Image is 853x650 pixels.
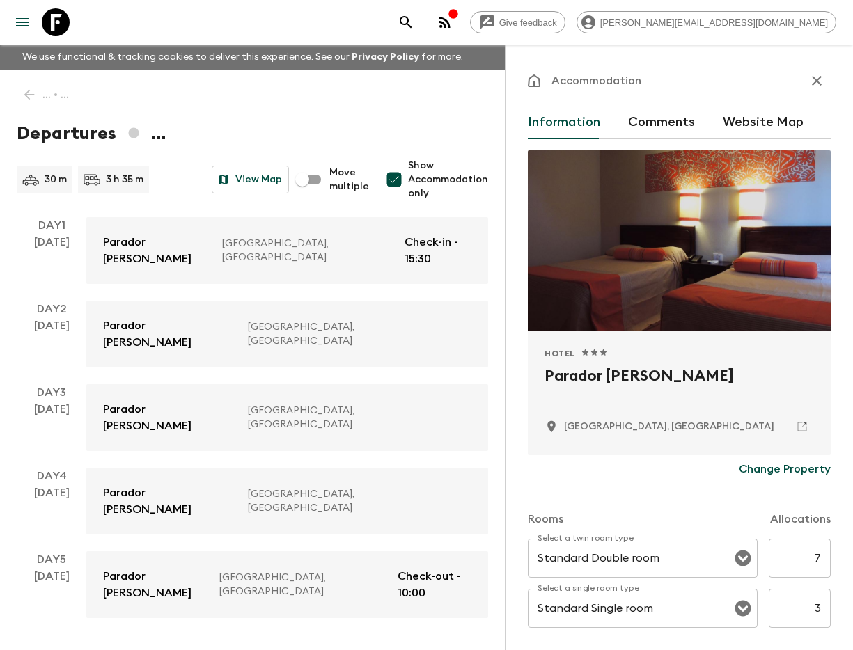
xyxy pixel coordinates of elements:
button: Website Map [723,106,804,139]
button: search adventures [392,8,420,36]
p: Check-in - 15:30 [405,234,471,267]
h2: Parador [PERSON_NAME] [545,365,814,409]
p: 3 h 35 m [106,173,143,187]
span: Show Accommodation only [408,159,488,200]
button: Open [733,548,753,568]
div: [DATE] [34,568,70,618]
p: Day 2 [17,301,86,317]
p: Rooms [528,511,563,528]
span: [PERSON_NAME][EMAIL_ADDRESS][DOMAIN_NAME] [593,17,836,28]
p: Parador [PERSON_NAME] [103,317,237,351]
a: Give feedback [470,11,565,33]
a: Parador [PERSON_NAME][GEOGRAPHIC_DATA], [GEOGRAPHIC_DATA] [86,384,488,451]
button: Comments [628,106,695,139]
p: [GEOGRAPHIC_DATA], [GEOGRAPHIC_DATA] [248,320,460,348]
div: [PERSON_NAME][EMAIL_ADDRESS][DOMAIN_NAME] [577,11,836,33]
p: Parador [PERSON_NAME] [103,234,211,267]
span: Give feedback [492,17,565,28]
p: Parador [PERSON_NAME] [103,484,237,518]
a: Parador [PERSON_NAME][GEOGRAPHIC_DATA], [GEOGRAPHIC_DATA] [86,468,488,534]
p: [GEOGRAPHIC_DATA], [GEOGRAPHIC_DATA] [248,404,460,431]
p: [GEOGRAPHIC_DATA], [GEOGRAPHIC_DATA] [219,571,386,599]
label: Select a single room type [538,582,639,594]
p: We use functional & tracking cookies to deliver this experience. See our for more. [17,45,469,70]
p: Day 3 [17,384,86,401]
p: Day 4 [17,468,86,484]
p: 30 m [45,173,67,187]
p: Oaxaca, Mexico [564,420,774,434]
p: Day 5 [17,551,86,568]
div: [DATE] [34,317,70,367]
button: Change Property [739,455,831,483]
div: Photo of Parador Del Dominico [528,150,831,331]
div: [DATE] [34,484,70,534]
span: Hotel [545,348,575,359]
p: Parador [PERSON_NAME] [103,401,237,434]
button: menu [8,8,36,36]
h1: Departures ... [17,120,488,148]
p: [GEOGRAPHIC_DATA], [GEOGRAPHIC_DATA] [248,487,460,515]
a: Privacy Policy [352,52,419,62]
button: Information [528,106,600,139]
p: Allocations [770,511,831,528]
span: Move multiple [329,166,369,193]
a: Parador [PERSON_NAME][GEOGRAPHIC_DATA], [GEOGRAPHIC_DATA]Check-in - 15:30 [86,217,488,284]
button: View Map [212,166,289,193]
button: Open [733,599,753,618]
a: Parador [PERSON_NAME][GEOGRAPHIC_DATA], [GEOGRAPHIC_DATA]Check-out - 10:00 [86,551,488,618]
a: Parador [PERSON_NAME][GEOGRAPHIC_DATA], [GEOGRAPHIC_DATA] [86,301,488,367]
p: Change Property [739,461,831,477]
p: Day 1 [17,217,86,234]
p: [GEOGRAPHIC_DATA], [GEOGRAPHIC_DATA] [222,237,393,264]
p: Check-out - 10:00 [398,568,471,601]
div: [DATE] [34,234,70,284]
label: Select a twin room type [538,532,634,544]
p: Parador [PERSON_NAME] [103,568,208,601]
p: Accommodation [551,72,641,89]
div: [DATE] [34,401,70,451]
